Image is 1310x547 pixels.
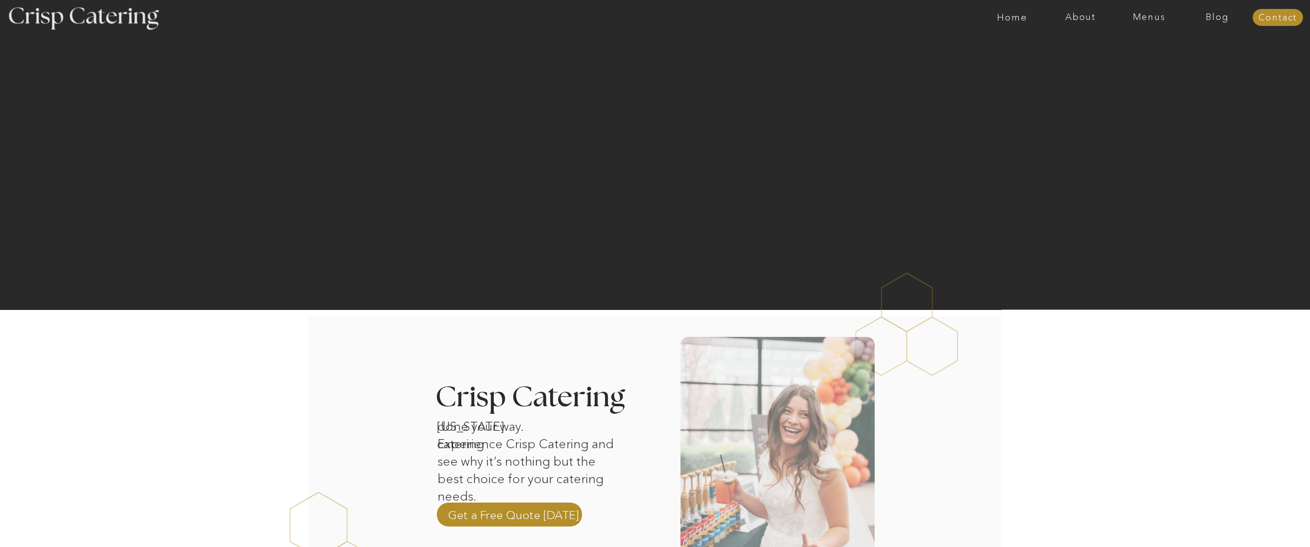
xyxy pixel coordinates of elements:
[448,507,579,522] a: Get a Free Quote [DATE]
[1183,12,1252,22] a: Blog
[437,418,620,481] p: done your way. Experience Crisp Catering and see why it’s nothing but the best choice for your ca...
[435,383,651,413] h3: Crisp Catering
[437,418,541,431] h1: [US_STATE] catering
[1115,12,1183,22] a: Menus
[1253,13,1303,23] a: Contact
[1046,12,1115,22] a: About
[978,12,1046,22] a: Home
